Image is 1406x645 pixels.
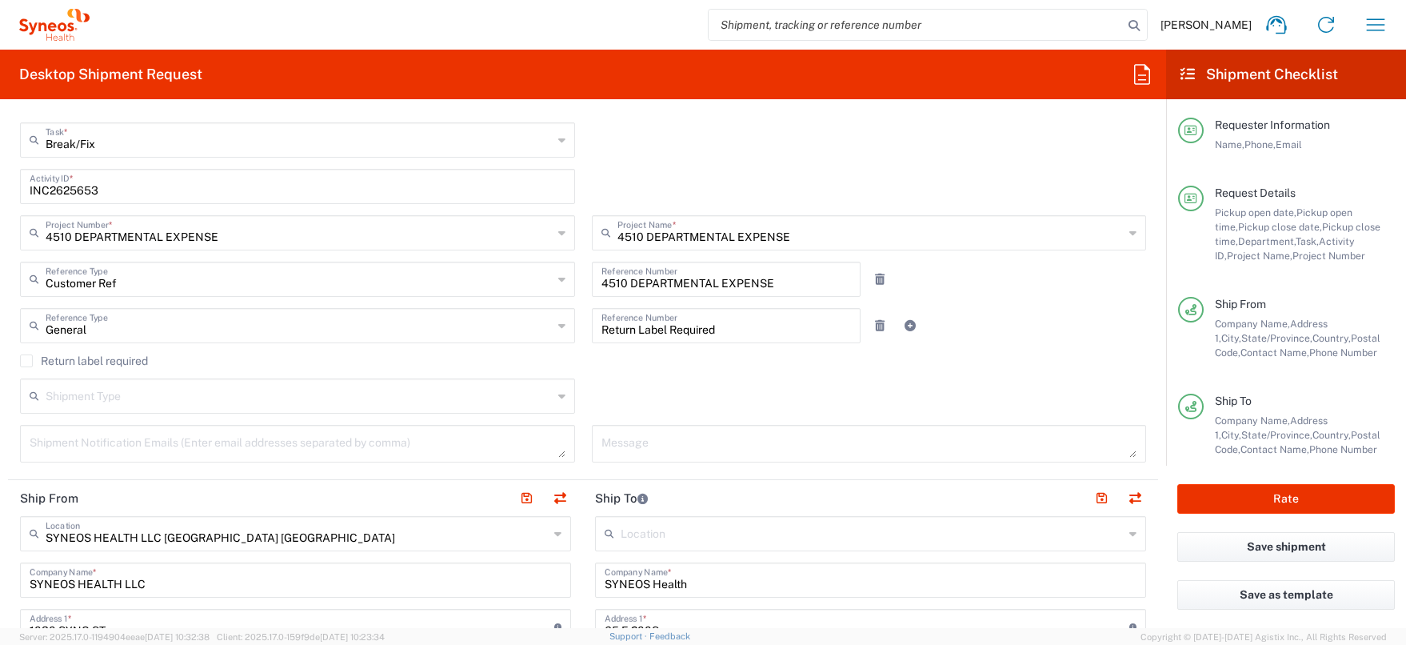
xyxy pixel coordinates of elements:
[19,632,210,642] span: Server: 2025.17.0-1194904eeae
[1177,532,1395,562] button: Save shipment
[595,491,648,507] h2: Ship To
[1215,118,1330,131] span: Requester Information
[1238,235,1296,247] span: Department,
[1177,580,1395,610] button: Save as template
[609,631,649,641] a: Support
[869,314,891,337] a: Remove Reference
[1238,221,1322,233] span: Pickup close date,
[1215,395,1252,407] span: Ship To
[1177,484,1395,514] button: Rate
[20,491,78,507] h2: Ship From
[1221,332,1241,344] span: City,
[1215,318,1290,330] span: Company Name,
[1292,250,1365,262] span: Project Number
[1312,332,1351,344] span: Country,
[1241,429,1312,441] span: State/Province,
[1240,347,1309,359] span: Contact Name,
[1215,206,1296,218] span: Pickup open date,
[1227,250,1292,262] span: Project Name,
[649,631,690,641] a: Feedback
[20,355,148,367] label: Return label required
[320,632,385,642] span: [DATE] 10:23:34
[1140,630,1387,644] span: Copyright © [DATE]-[DATE] Agistix Inc., All Rights Reserved
[709,10,1123,40] input: Shipment, tracking or reference number
[145,632,210,642] span: [DATE] 10:32:38
[1221,429,1241,441] span: City,
[1215,298,1266,310] span: Ship From
[1312,429,1351,441] span: Country,
[1215,415,1290,427] span: Company Name,
[217,632,385,642] span: Client: 2025.17.0-159f9de
[1240,443,1309,455] span: Contact Name,
[869,268,891,290] a: Remove Reference
[899,314,921,337] a: Add Reference
[1309,347,1377,359] span: Phone Number
[1160,18,1252,32] span: [PERSON_NAME]
[19,65,202,84] h2: Desktop Shipment Request
[1215,138,1244,150] span: Name,
[1180,65,1338,84] h2: Shipment Checklist
[1309,443,1377,455] span: Phone Number
[1244,138,1276,150] span: Phone,
[1241,332,1312,344] span: State/Province,
[1296,235,1319,247] span: Task,
[1215,186,1296,199] span: Request Details
[1276,138,1302,150] span: Email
